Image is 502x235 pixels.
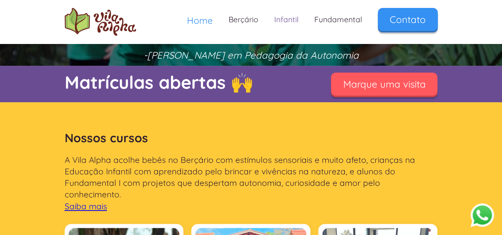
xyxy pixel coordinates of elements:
a: Saiba mais [65,201,107,211]
a: Fundamental [306,8,370,31]
a: Marque uma visita [331,73,437,96]
p: Matrículas abertas 🙌 [65,70,311,95]
em: -[PERSON_NAME] em Pedagogia da Autonomia [144,49,359,61]
a: home [65,8,136,36]
img: logo Escola Vila Alpha [65,8,136,36]
a: Infantil [266,8,306,31]
a: Berçário [221,8,266,31]
span: Home [187,15,213,26]
a: Home [179,8,221,33]
p: Ensinar não é transferir conhecimento, mas criar as possibilidades para a sua produção ou a sua c... [65,4,438,61]
button: Abrir WhatsApp [470,203,494,227]
p: A Vila Alpha acolhe bebês no Berçário com estímulos sensoriais e muito afeto, crianças na Educaçã... [65,154,438,212]
h2: Nossos cursos [65,126,438,150]
a: Contato [378,8,438,31]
